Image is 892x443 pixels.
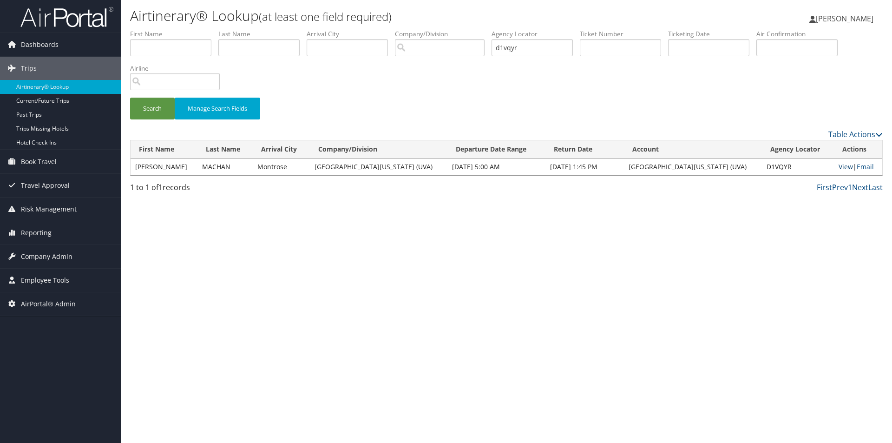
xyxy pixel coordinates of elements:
[624,140,762,159] th: Account: activate to sort column ascending
[130,98,175,119] button: Search
[852,182,868,192] a: Next
[21,174,70,197] span: Travel Approval
[447,140,545,159] th: Departure Date Range: activate to sort column ascending
[834,159,882,175] td: |
[868,182,883,192] a: Last
[624,159,762,175] td: [GEOGRAPHIC_DATA][US_STATE] (UVA)
[21,269,69,292] span: Employee Tools
[857,162,874,171] a: Email
[21,150,57,173] span: Book Travel
[253,159,309,175] td: Montrose
[130,29,218,39] label: First Name
[762,140,834,159] th: Agency Locator: activate to sort column ascending
[131,159,197,175] td: [PERSON_NAME]
[158,182,163,192] span: 1
[447,159,545,175] td: [DATE] 5:00 AM
[21,198,77,221] span: Risk Management
[832,182,848,192] a: Prev
[130,182,308,198] div: 1 to 1 of records
[545,159,624,175] td: [DATE] 1:45 PM
[20,6,113,28] img: airportal-logo.png
[218,29,307,39] label: Last Name
[492,29,580,39] label: Agency Locator
[175,98,260,119] button: Manage Search Fields
[828,129,883,139] a: Table Actions
[668,29,756,39] label: Ticketing Date
[809,5,883,33] a: [PERSON_NAME]
[21,245,72,268] span: Company Admin
[817,182,832,192] a: First
[307,29,395,39] label: Arrival City
[756,29,845,39] label: Air Confirmation
[259,9,392,24] small: (at least one field required)
[395,29,492,39] label: Company/Division
[197,159,253,175] td: MACHAN
[762,159,834,175] td: D1VQYR
[310,140,448,159] th: Company/Division
[253,140,309,159] th: Arrival City: activate to sort column ascending
[580,29,668,39] label: Ticket Number
[545,140,624,159] th: Return Date: activate to sort column ascending
[21,57,37,80] span: Trips
[834,140,882,159] th: Actions
[131,140,197,159] th: First Name: activate to sort column ascending
[21,292,76,316] span: AirPortal® Admin
[130,6,632,26] h1: Airtinerary® Lookup
[197,140,253,159] th: Last Name: activate to sort column ascending
[816,13,873,24] span: [PERSON_NAME]
[310,159,448,175] td: [GEOGRAPHIC_DATA][US_STATE] (UVA)
[130,64,227,73] label: Airline
[21,33,59,56] span: Dashboards
[848,182,852,192] a: 1
[21,221,52,245] span: Reporting
[839,162,853,171] a: View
